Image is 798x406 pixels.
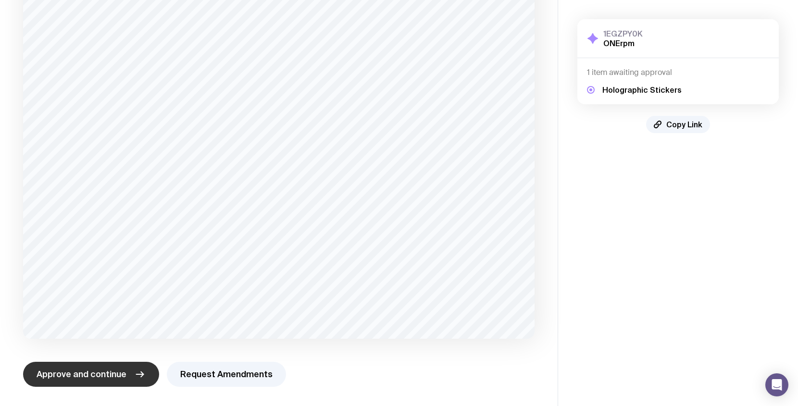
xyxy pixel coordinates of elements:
[587,68,769,77] h4: 1 item awaiting approval
[602,85,682,95] h5: Holographic Stickers
[666,120,702,129] span: Copy Link
[765,373,788,396] div: Open Intercom Messenger
[646,116,710,133] button: Copy Link
[167,362,286,387] button: Request Amendments
[37,369,126,380] span: Approve and continue
[603,38,643,48] h2: ONErpm
[23,362,159,387] button: Approve and continue
[603,29,643,38] h3: 1EGZPY0K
